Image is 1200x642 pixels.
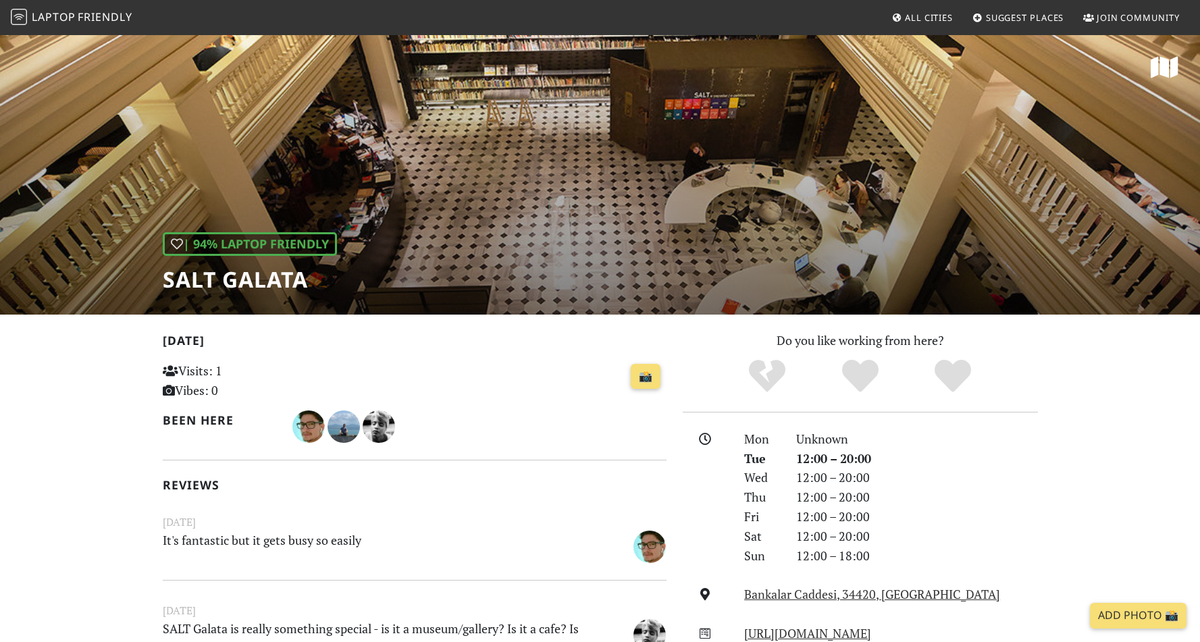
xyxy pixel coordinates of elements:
[906,358,999,395] div: Definitely!
[886,5,958,30] a: All Cities
[986,11,1064,24] span: Suggest Places
[363,417,395,433] span: Natalija Lazovic
[163,232,337,256] div: | 94% Laptop Friendly
[905,11,953,24] span: All Cities
[328,410,360,443] img: 1489-alexey.jpg
[328,417,363,433] span: Alexey Slepkanev
[631,364,660,390] a: 📸
[736,507,787,527] div: Fri
[814,358,907,395] div: Yes
[163,267,337,292] h1: SALT Galata
[78,9,132,24] span: Friendly
[788,468,1046,487] div: 12:00 – 20:00
[163,478,667,492] h2: Reviews
[155,602,675,619] small: [DATE]
[736,429,787,449] div: Mon
[633,537,666,553] span: Sebastián Barón Barbosa
[788,507,1046,527] div: 12:00 – 20:00
[163,333,667,353] h2: [DATE]
[1097,11,1180,24] span: Join Community
[736,546,787,566] div: Sun
[788,487,1046,507] div: 12:00 – 20:00
[155,514,675,531] small: [DATE]
[736,449,787,469] div: Tue
[292,417,328,433] span: Sebastián Barón Barbosa
[1078,5,1185,30] a: Join Community
[967,5,1070,30] a: Suggest Places
[11,6,132,30] a: LaptopFriendly LaptopFriendly
[163,361,320,400] p: Visits: 1 Vibes: 0
[736,487,787,507] div: Thu
[32,9,76,24] span: Laptop
[721,358,814,395] div: No
[788,527,1046,546] div: 12:00 – 20:00
[788,449,1046,469] div: 12:00 – 20:00
[155,531,588,561] p: It's fantastic but it gets busy so easily
[163,413,277,427] h2: Been here
[363,410,395,443] img: 867-natalija.jpg
[736,468,787,487] div: Wed
[683,331,1038,350] p: Do you like working from here?
[633,626,666,642] span: Natalija Lazovic
[788,429,1046,449] div: Unknown
[633,531,666,563] img: 1416-sebastian.jpg
[788,546,1046,566] div: 12:00 – 18:00
[1090,603,1186,628] a: Add Photo 📸
[11,9,27,25] img: LaptopFriendly
[736,527,787,546] div: Sat
[744,586,1000,602] a: Bankalar Caddesi, 34420, [GEOGRAPHIC_DATA]
[744,625,871,641] a: [URL][DOMAIN_NAME]
[292,410,325,443] img: 1416-sebastian.jpg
